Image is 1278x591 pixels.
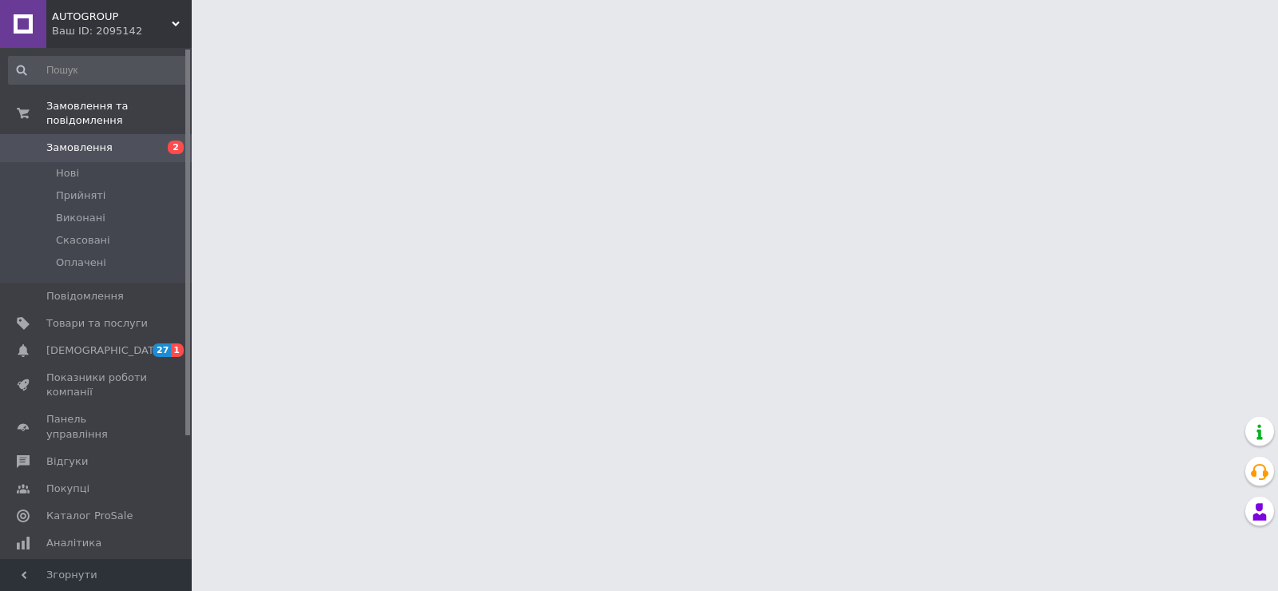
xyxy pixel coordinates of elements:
div: Ваш ID: 2095142 [52,24,192,38]
span: Прийняті [56,188,105,203]
span: 2 [168,141,184,154]
span: Товари та послуги [46,316,148,331]
span: Замовлення [46,141,113,155]
span: Виконані [56,211,105,225]
span: Відгуки [46,454,88,469]
span: Панель управління [46,412,148,441]
input: Пошук [8,56,189,85]
span: Замовлення та повідомлення [46,99,192,128]
span: Каталог ProSale [46,509,133,523]
span: Показники роботи компанії [46,371,148,399]
span: AUTOGROUP [52,10,172,24]
span: Оплачені [56,256,106,270]
span: Покупці [46,482,89,496]
span: Повідомлення [46,289,124,303]
span: 27 [153,343,171,357]
span: [DEMOGRAPHIC_DATA] [46,343,165,358]
span: 1 [171,343,184,357]
span: Аналітика [46,536,101,550]
span: Скасовані [56,233,110,248]
span: Нові [56,166,79,180]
